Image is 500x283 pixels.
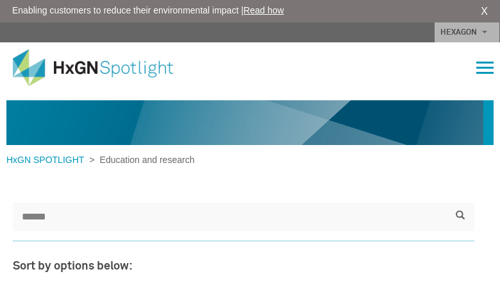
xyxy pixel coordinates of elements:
[12,4,284,17] span: Enabling customers to reduce their environmental impact |
[13,49,192,87] img: HxGN Spotlight
[6,153,194,167] div: >
[244,5,284,15] a: Read how
[13,261,474,273] h3: Sort by options below:
[95,155,195,165] span: Education and research
[435,22,499,42] a: HEXAGON
[6,155,89,165] a: HxGN SPOTLIGHT
[481,4,488,19] a: X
